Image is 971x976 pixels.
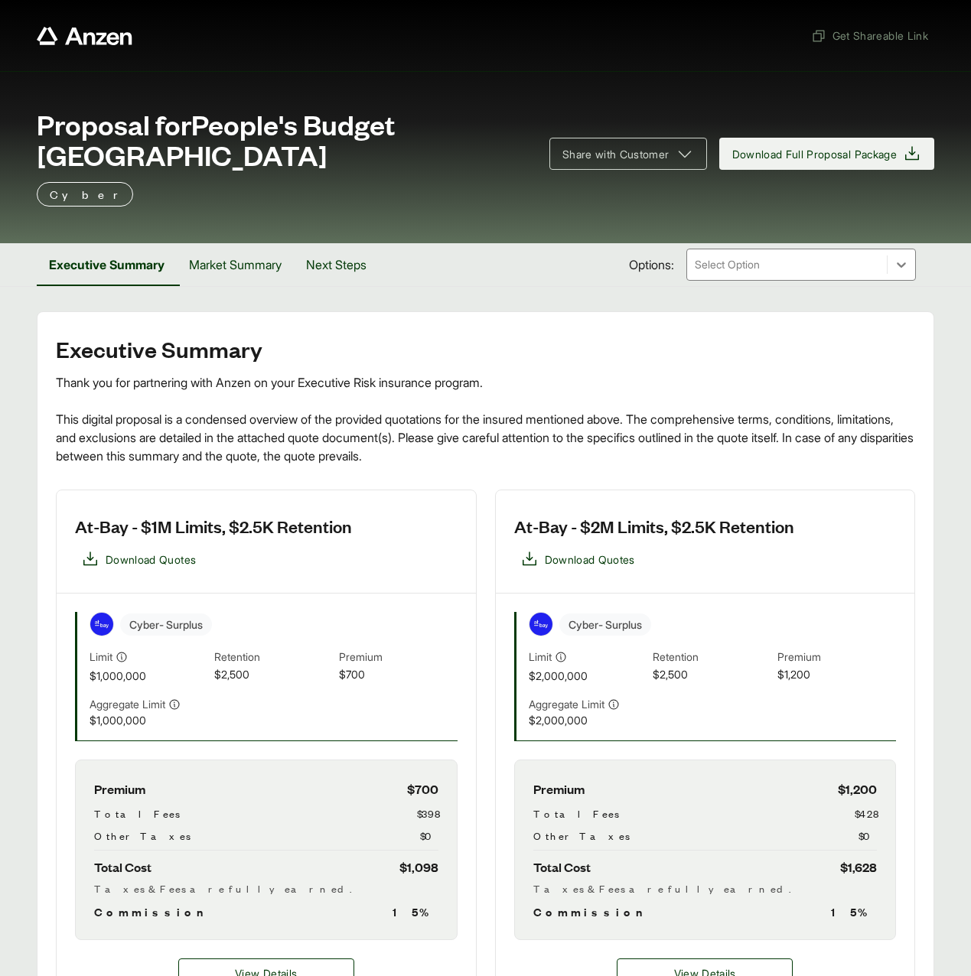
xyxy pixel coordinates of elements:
button: Market Summary [177,243,294,286]
span: Commission [533,903,650,921]
span: Limit [90,649,112,665]
button: Get Shareable Link [805,21,934,50]
span: Premium [533,779,585,799]
button: Executive Summary [37,243,177,286]
span: Download Full Proposal Package [732,146,898,162]
span: $1,200 [777,666,896,684]
span: $1,200 [838,779,877,799]
div: Taxes & Fees are fully earned. [533,880,878,896]
span: Download Quotes [106,551,196,568]
span: 15 % [831,903,877,921]
button: Next Steps [294,243,379,286]
span: $0 [859,828,877,844]
span: $1,628 [840,857,877,877]
span: $700 [339,666,458,684]
span: $2,500 [653,666,771,684]
span: Total Cost [94,857,152,877]
span: 15 % [393,903,438,921]
span: $700 [407,779,438,799]
span: Aggregate Limit [90,696,165,712]
span: Premium [777,649,896,666]
a: Anzen website [37,27,132,45]
span: $2,000,000 [529,712,647,728]
span: $1,000,000 [90,668,208,684]
span: Other Taxes [94,828,191,844]
span: Commission [94,903,210,921]
span: Total Fees [533,805,619,821]
div: Thank you for partnering with Anzen on your Executive Risk insurance program. This digital propos... [56,373,915,465]
img: At-Bay [529,613,552,636]
span: Retention [214,649,333,666]
span: Other Taxes [533,828,630,844]
button: Download Full Proposal Package [719,138,935,170]
span: Cyber - Surplus [120,613,212,636]
span: $2,000,000 [529,668,647,684]
div: Taxes & Fees are fully earned. [94,880,438,896]
p: Cyber [50,185,120,203]
h3: At-Bay - $1M Limits, $2.5K Retention [75,515,352,538]
button: Download Quotes [75,544,202,574]
button: Download Quotes [514,544,641,574]
h2: Executive Summary [56,337,915,361]
span: Aggregate Limit [529,696,604,712]
span: $398 [417,805,438,821]
span: $2,500 [214,666,333,684]
span: Share with Customer [562,146,670,162]
span: Cyber - Surplus [559,613,651,636]
span: $1,000,000 [90,712,208,728]
span: $0 [420,828,438,844]
span: Get Shareable Link [811,28,928,44]
button: Share with Customer [549,138,707,170]
span: Total Fees [94,805,180,821]
span: Limit [529,649,552,665]
span: Options: [629,255,674,274]
span: Proposal for People's Budget [GEOGRAPHIC_DATA] [37,109,531,170]
img: At-Bay [90,613,113,636]
span: Premium [94,779,145,799]
span: Total Cost [533,857,591,877]
span: Retention [653,649,771,666]
span: $428 [855,805,877,821]
span: $1,098 [399,857,438,877]
span: Premium [339,649,458,666]
h3: At-Bay - $2M Limits, $2.5K Retention [514,515,794,538]
span: Download Quotes [545,551,635,568]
